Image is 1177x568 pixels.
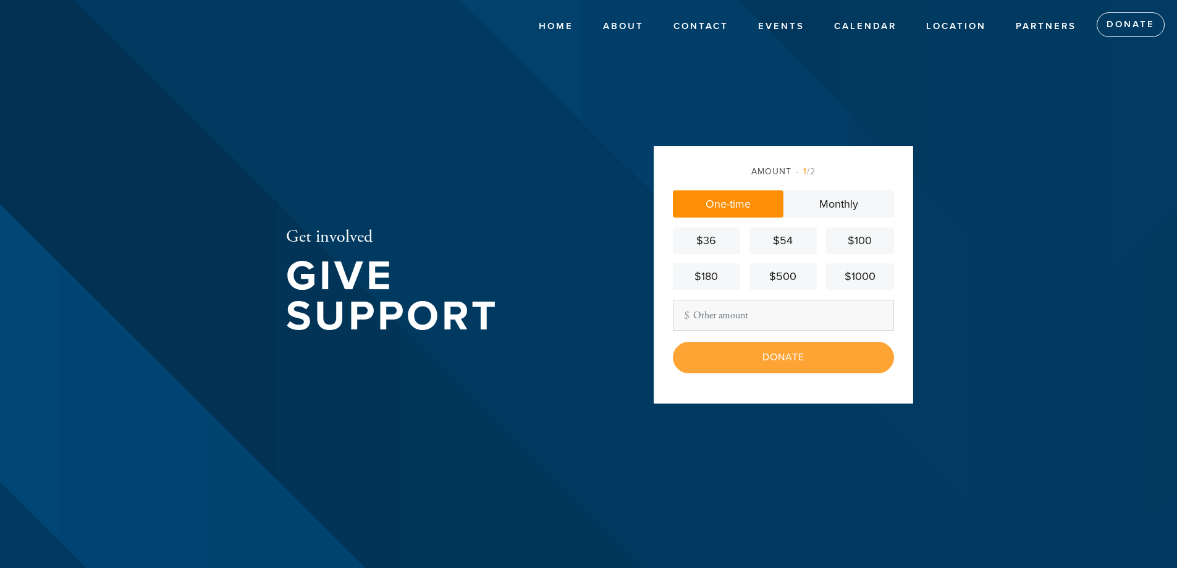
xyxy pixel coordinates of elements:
a: About [594,15,653,38]
div: $1000 [831,268,888,285]
a: $100 [826,227,893,254]
span: 1 [803,166,807,177]
div: $36 [678,232,735,249]
div: $100 [831,232,888,249]
div: $180 [678,268,735,285]
h2: Get involved [286,227,614,248]
a: Location [917,15,995,38]
a: Donate [1097,12,1165,37]
a: Home [529,15,583,38]
span: /2 [796,166,816,177]
a: One-time [673,190,783,218]
a: Contact [664,15,738,38]
input: Other amount [673,300,894,331]
div: $500 [754,268,812,285]
a: Partners [1006,15,1086,38]
a: $1000 [826,263,893,290]
h1: Give Support [286,256,614,336]
a: $54 [749,227,817,254]
a: Events [749,15,814,38]
a: Monthly [783,190,894,218]
a: $500 [749,263,817,290]
a: Calendar [825,15,906,38]
a: $36 [673,227,740,254]
div: Amount [673,165,894,178]
a: $180 [673,263,740,290]
div: $54 [754,232,812,249]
